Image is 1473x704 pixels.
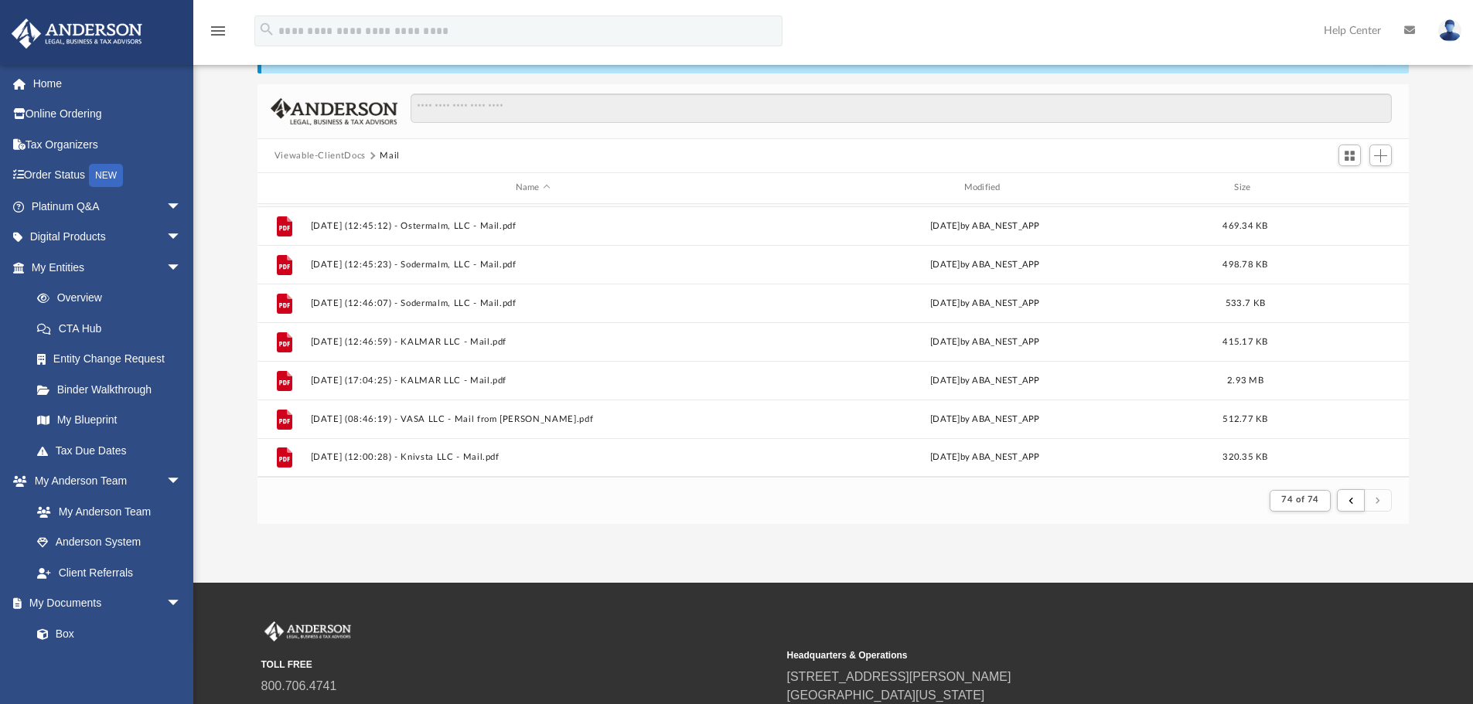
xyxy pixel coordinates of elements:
span: arrow_drop_down [166,588,197,620]
button: 74 of 74 [1270,490,1330,512]
div: id [264,181,303,195]
a: Binder Walkthrough [22,374,205,405]
a: CTA Hub [22,313,205,344]
div: [DATE] by ABA_NEST_APP [762,219,1208,233]
span: arrow_drop_down [166,222,197,253]
a: Tax Organizers [11,129,205,160]
input: Search files and folders [411,94,1392,123]
span: 512.77 KB [1222,414,1267,423]
span: 498.78 KB [1222,260,1267,268]
a: Tax Due Dates [22,435,205,466]
button: [DATE] (08:46:19) - VASA LLC - Mail from [PERSON_NAME].pdf [310,414,755,424]
span: 74 of 74 [1281,495,1318,504]
a: My Anderson Team [22,496,189,527]
div: [DATE] by ABA_NEST_APP [762,296,1208,310]
div: grid [257,204,1410,477]
a: [STREET_ADDRESS][PERSON_NAME] [787,670,1011,683]
small: Headquarters & Operations [787,648,1302,662]
span: 415.17 KB [1222,337,1267,345]
a: Anderson System [22,527,197,558]
div: [DATE] by ABA_NEST_APP [762,335,1208,349]
div: Size [1214,181,1276,195]
a: Home [11,68,205,99]
a: Digital Productsarrow_drop_down [11,222,205,253]
button: [DATE] (12:46:07) - Sodermalm, LLC - Mail.pdf [310,298,755,308]
i: menu [209,22,227,40]
a: My Blueprint [22,405,197,436]
a: Meeting Minutes [22,649,197,680]
button: Add [1369,145,1393,166]
button: [DATE] (12:00:28) - Knivsta LLC - Mail.pdf [310,452,755,462]
small: TOLL FREE [261,658,776,672]
i: search [258,21,275,38]
button: [DATE] (12:46:59) - KALMAR LLC - Mail.pdf [310,337,755,347]
a: Entity Change Request [22,344,205,375]
div: [DATE] by ABA_NEST_APP [762,451,1208,464]
button: Viewable-ClientDocs [274,149,366,163]
span: 469.34 KB [1222,221,1267,230]
div: NEW [89,164,123,187]
a: My Anderson Teamarrow_drop_down [11,466,197,497]
a: Order StatusNEW [11,160,205,192]
div: id [1283,181,1391,195]
a: menu [209,29,227,40]
div: [DATE] by ABA_NEST_APP [762,373,1208,387]
div: Name [309,181,755,195]
button: Mail [380,149,400,163]
span: 533.7 KB [1226,298,1265,307]
img: Anderson Advisors Platinum Portal [7,19,147,49]
div: Modified [762,181,1207,195]
a: [GEOGRAPHIC_DATA][US_STATE] [787,689,985,702]
span: arrow_drop_down [166,466,197,498]
a: 800.706.4741 [261,679,337,692]
button: Switch to Grid View [1338,145,1362,166]
button: [DATE] (17:04:25) - KALMAR LLC - Mail.pdf [310,376,755,386]
a: Platinum Q&Aarrow_drop_down [11,191,205,222]
span: 2.93 MB [1227,376,1263,384]
a: Overview [22,283,205,314]
span: arrow_drop_down [166,191,197,223]
span: arrow_drop_down [166,252,197,284]
img: User Pic [1438,19,1461,42]
img: Anderson Advisors Platinum Portal [261,621,354,641]
a: My Documentsarrow_drop_down [11,588,197,619]
span: 320.35 KB [1222,453,1267,461]
button: [DATE] (12:45:12) - Ostermalm, LLC - Mail.pdf [310,221,755,231]
a: My Entitiesarrow_drop_down [11,252,205,283]
a: Box [22,618,189,649]
div: [DATE] by ABA_NEST_APP [762,257,1208,271]
div: [DATE] by ABA_NEST_APP [762,412,1208,426]
a: Client Referrals [22,557,197,588]
a: Online Ordering [11,99,205,130]
button: [DATE] (12:45:23) - Sodermalm, LLC - Mail.pdf [310,260,755,270]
